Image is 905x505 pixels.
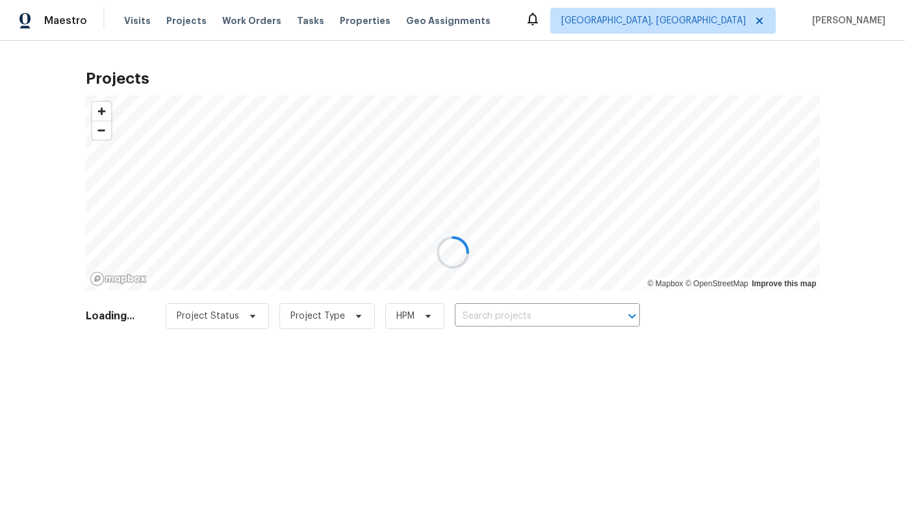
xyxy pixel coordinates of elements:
a: Mapbox [648,279,683,288]
a: Improve this map [752,279,816,288]
button: Zoom in [92,102,111,121]
button: Zoom out [92,121,111,140]
a: Mapbox homepage [90,271,147,286]
a: OpenStreetMap [685,279,748,288]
